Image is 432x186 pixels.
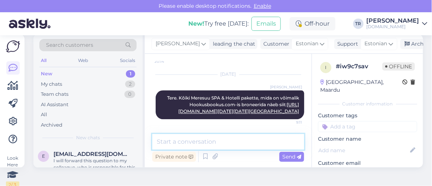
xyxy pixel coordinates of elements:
span: i [325,65,327,70]
div: 0 [124,91,135,98]
div: [DATE] [152,71,304,78]
input: Add name [318,146,409,154]
div: Archived [41,121,62,129]
div: Try free [DATE]: [188,19,249,28]
input: Add a tag [318,121,417,132]
div: Private note [152,152,196,162]
b: New! [188,20,204,27]
span: [PERSON_NAME] [156,40,200,48]
span: Enable [251,3,273,9]
span: Offline [382,62,415,71]
span: Tere. Kõiki Meresuu SPA & Hotelli pakette, mida on võimalik Hookusbookus.com-is broneerida näeb s... [167,95,300,114]
div: Team chats [41,91,68,98]
img: Askly Logo [6,40,20,52]
span: E [42,153,45,159]
div: Customer [260,40,289,48]
div: Support [334,40,358,48]
div: All [41,111,47,118]
span: Estonian [365,40,387,48]
div: New [41,70,52,78]
a: [PERSON_NAME][DOMAIN_NAME] [367,18,428,30]
span: [PERSON_NAME] [270,84,302,90]
span: Search customers [46,41,93,49]
span: 9:11 [274,120,302,125]
p: Customer name [318,135,417,143]
div: All [39,56,48,65]
span: Send [282,153,301,160]
div: AI Assistant [41,101,68,108]
span: Estonian [296,40,318,48]
div: My chats [41,81,62,88]
div: Socials [118,56,137,65]
div: Customer information [318,101,417,107]
span: 20:14 [155,59,182,64]
span: New chats [76,134,100,141]
div: leading the chat [210,40,255,48]
div: I will forward this question to my colleague, who is responsible for this. The reply will be here... [53,157,138,171]
div: [DOMAIN_NAME] [367,24,419,30]
div: 2 [125,81,135,88]
div: Request email [318,167,361,177]
div: Off-hour [290,17,335,30]
button: Emails [251,17,281,31]
div: # iw9c7sav [336,62,382,71]
p: Customer tags [318,112,417,120]
div: Web [77,56,90,65]
div: 1 [126,70,135,78]
div: TR [353,19,364,29]
p: Customer email [318,159,417,167]
span: Eneli.uibo@hkhk.edu.ee [53,151,131,157]
div: [GEOGRAPHIC_DATA], Maardu [320,78,402,94]
div: [PERSON_NAME] [367,18,419,24]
